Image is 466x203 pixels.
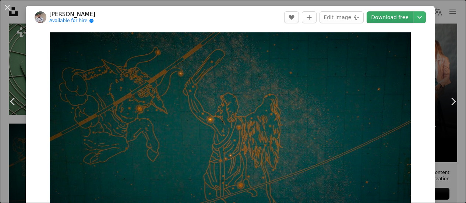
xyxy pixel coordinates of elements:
[320,11,364,23] button: Edit image
[35,11,46,23] img: Go to Alex Simpson's profile
[367,11,413,23] a: Download free
[413,11,426,23] button: Choose download size
[284,11,299,23] button: Like
[302,11,317,23] button: Add to Collection
[440,66,466,137] a: Next
[49,18,95,24] a: Available for hire
[49,11,95,18] a: [PERSON_NAME]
